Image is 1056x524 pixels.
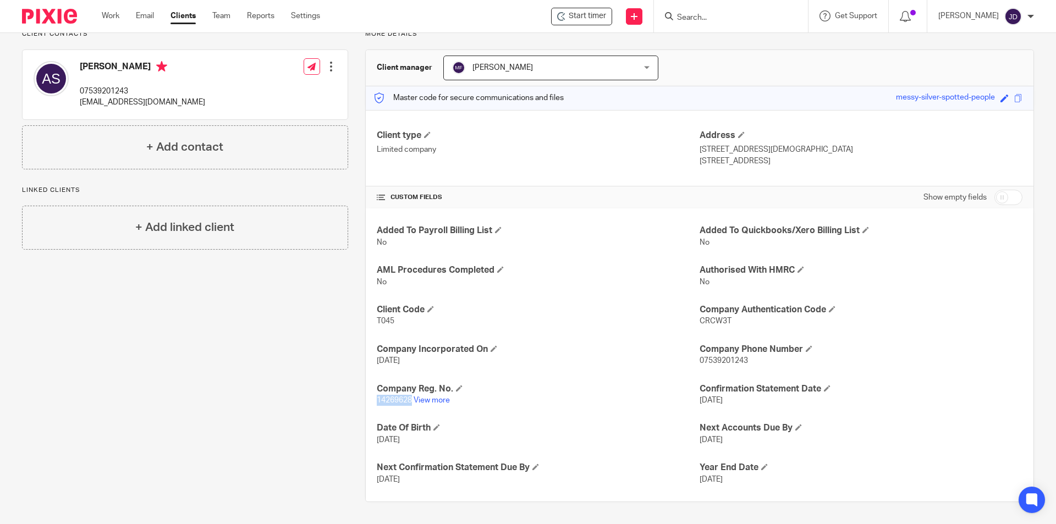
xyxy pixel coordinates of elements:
[377,239,387,246] span: No
[700,422,1022,434] h4: Next Accounts Due By
[247,10,274,21] a: Reports
[700,239,710,246] span: No
[472,64,533,71] span: [PERSON_NAME]
[700,317,732,325] span: CRCW3T
[452,61,465,74] img: svg%3E
[700,264,1022,276] h4: Authorised With HMRC
[700,278,710,286] span: No
[551,8,612,25] div: Tonics Events Bars Yorkshire Ltd
[377,357,400,365] span: [DATE]
[377,436,400,444] span: [DATE]
[676,13,775,23] input: Search
[700,476,723,483] span: [DATE]
[80,86,205,97] p: 07539201243
[146,139,223,156] h4: + Add contact
[377,304,700,316] h4: Client Code
[22,9,77,24] img: Pixie
[170,10,196,21] a: Clients
[374,92,564,103] p: Master code for secure communications and files
[700,225,1022,236] h4: Added To Quickbooks/Xero Billing List
[700,130,1022,141] h4: Address
[22,30,348,38] p: Client contacts
[291,10,320,21] a: Settings
[377,383,700,395] h4: Company Reg. No.
[135,219,234,236] h4: + Add linked client
[700,462,1022,473] h4: Year End Date
[377,193,700,202] h4: CUSTOM FIELDS
[212,10,230,21] a: Team
[700,383,1022,395] h4: Confirmation Statement Date
[377,344,700,355] h4: Company Incorporated On
[938,10,999,21] p: [PERSON_NAME]
[365,30,1034,38] p: More details
[136,10,154,21] a: Email
[102,10,119,21] a: Work
[22,186,348,195] p: Linked clients
[700,436,723,444] span: [DATE]
[835,12,877,20] span: Get Support
[700,156,1022,167] p: [STREET_ADDRESS]
[377,317,394,325] span: T045
[377,476,400,483] span: [DATE]
[700,357,748,365] span: 07539201243
[377,278,387,286] span: No
[34,61,69,96] img: svg%3E
[414,396,450,404] a: View more
[377,396,412,404] span: 14269628
[156,61,167,72] i: Primary
[377,422,700,434] h4: Date Of Birth
[896,92,995,104] div: messy-silver-spotted-people
[1004,8,1022,25] img: svg%3E
[377,144,700,155] p: Limited company
[377,264,700,276] h4: AML Procedures Completed
[700,144,1022,155] p: [STREET_ADDRESS][DEMOGRAPHIC_DATA]
[377,225,700,236] h4: Added To Payroll Billing List
[377,130,700,141] h4: Client type
[700,396,723,404] span: [DATE]
[377,462,700,473] h4: Next Confirmation Statement Due By
[700,344,1022,355] h4: Company Phone Number
[80,97,205,108] p: [EMAIL_ADDRESS][DOMAIN_NAME]
[923,192,987,203] label: Show empty fields
[569,10,606,22] span: Start timer
[80,61,205,75] h4: [PERSON_NAME]
[700,304,1022,316] h4: Company Authentication Code
[377,62,432,73] h3: Client manager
